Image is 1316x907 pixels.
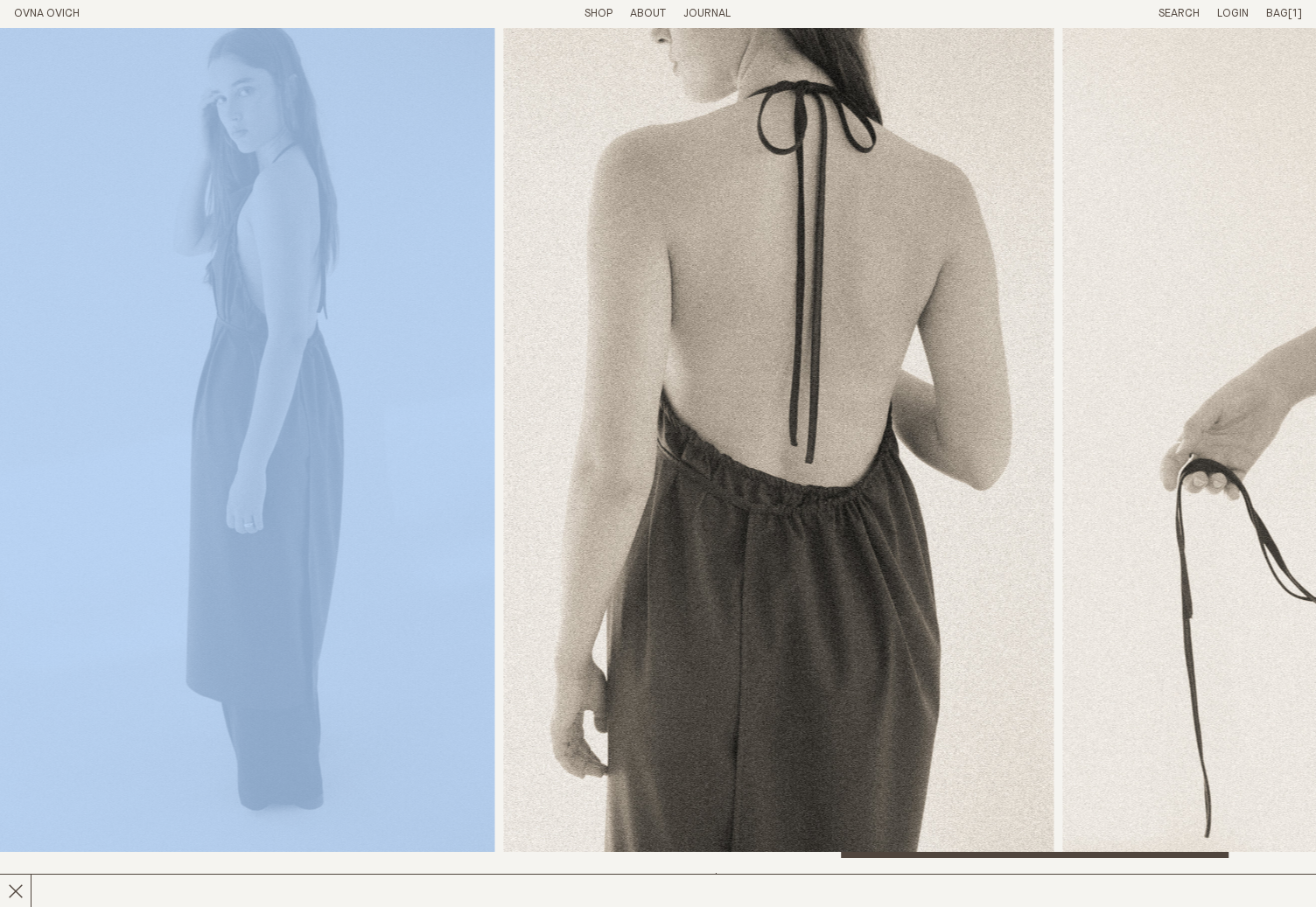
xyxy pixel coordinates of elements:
[14,872,325,897] h2: Apron Dress
[683,8,731,19] a: Journal
[503,28,1053,858] img: Apron Dress
[1288,8,1302,19] span: [1]
[630,7,666,22] summary: About
[1158,8,1200,19] a: Search
[14,8,80,19] a: Home
[1266,8,1288,19] span: Bag
[1217,8,1249,19] a: Login
[584,8,612,19] a: Shop
[503,28,1053,858] div: 7 / 8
